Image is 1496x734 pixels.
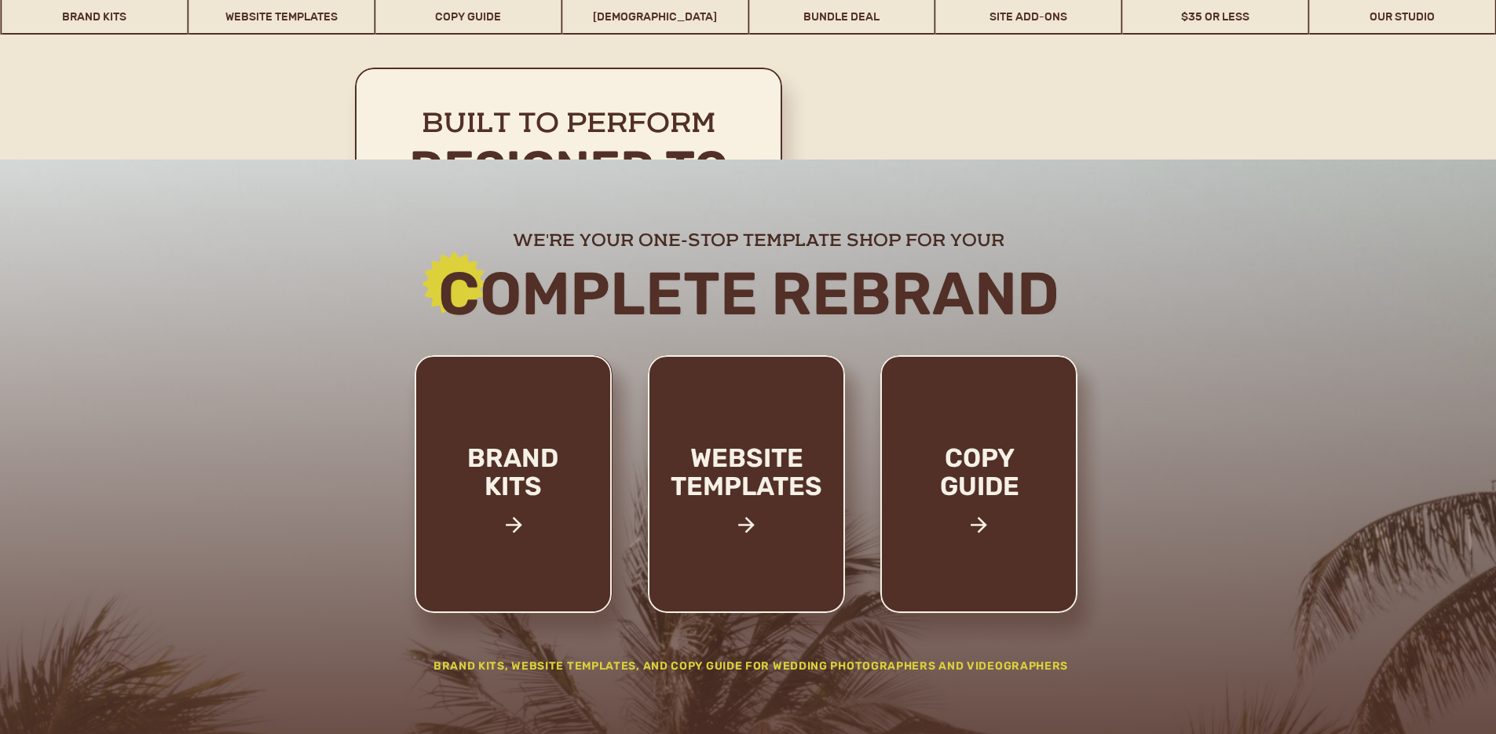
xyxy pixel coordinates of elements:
[447,444,580,553] a: brand kits
[399,658,1103,681] h2: Brand Kits, website templates, and Copy Guide for wedding photographers and videographers
[907,444,1052,553] a: copy guide
[374,109,764,143] h2: Built to perform
[324,262,1173,325] h2: Complete rebrand
[374,142,764,198] h2: Designed to
[401,229,1117,248] h2: we're your one-stop template shop for your
[644,444,850,534] a: website templates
